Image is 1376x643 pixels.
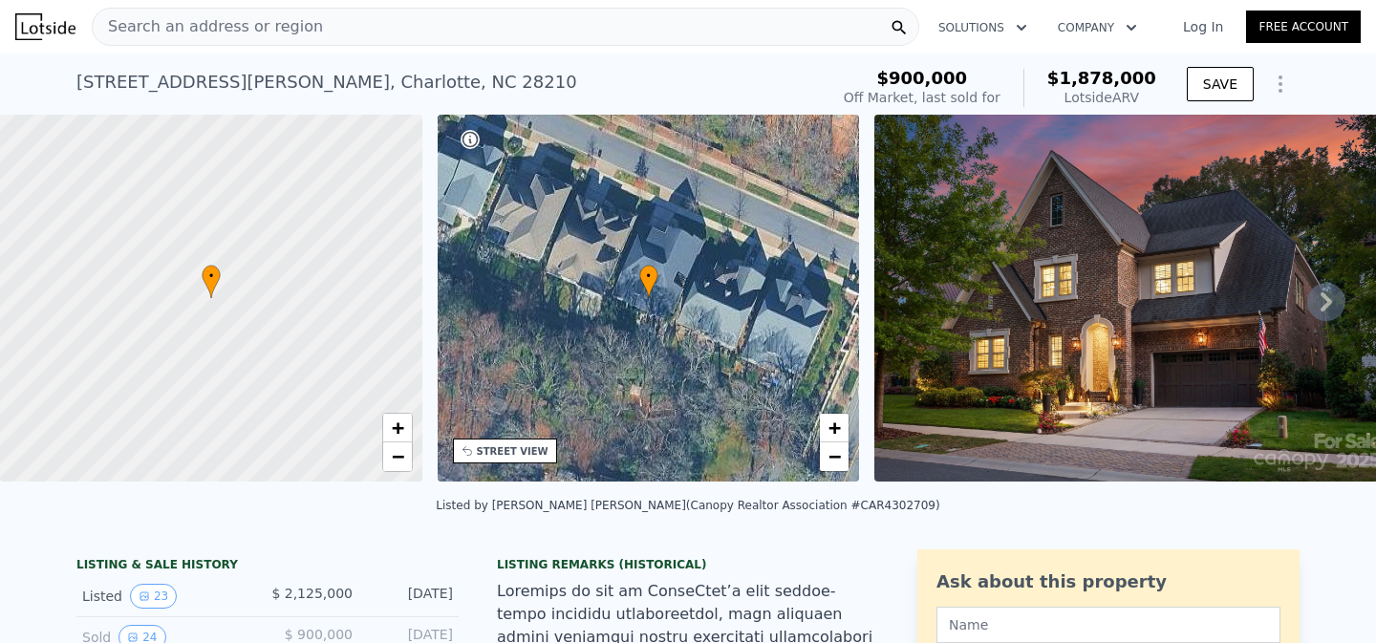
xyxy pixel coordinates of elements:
div: [DATE] [368,584,453,609]
span: $ 2,125,000 [271,586,353,601]
div: • [202,265,221,298]
a: Zoom out [820,442,849,471]
span: $900,000 [877,68,968,88]
span: − [391,444,403,468]
div: Ask about this property [936,568,1280,595]
input: Name [936,607,1280,643]
div: Off Market, last sold for [844,88,1000,107]
span: + [391,416,403,439]
button: View historical data [130,584,177,609]
div: Listed by [PERSON_NAME] [PERSON_NAME] (Canopy Realtor Association #CAR4302709) [436,499,939,512]
span: + [828,416,841,439]
div: Listing Remarks (Historical) [497,557,879,572]
span: $ 900,000 [285,627,353,642]
button: Show Options [1261,65,1300,103]
button: Company [1043,11,1152,45]
a: Zoom in [383,414,412,442]
div: • [639,265,658,298]
button: Solutions [923,11,1043,45]
span: $1,878,000 [1047,68,1156,88]
div: STREET VIEW [477,444,548,459]
button: SAVE [1187,67,1254,101]
div: LISTING & SALE HISTORY [76,557,459,576]
span: − [828,444,841,468]
span: Search an address or region [93,15,323,38]
a: Log In [1160,17,1246,36]
div: [STREET_ADDRESS][PERSON_NAME] , Charlotte , NC 28210 [76,69,577,96]
a: Zoom in [820,414,849,442]
div: Lotside ARV [1047,88,1156,107]
div: Listed [82,584,252,609]
a: Zoom out [383,442,412,471]
span: • [202,268,221,285]
img: Lotside [15,13,75,40]
span: • [639,268,658,285]
a: Free Account [1246,11,1361,43]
